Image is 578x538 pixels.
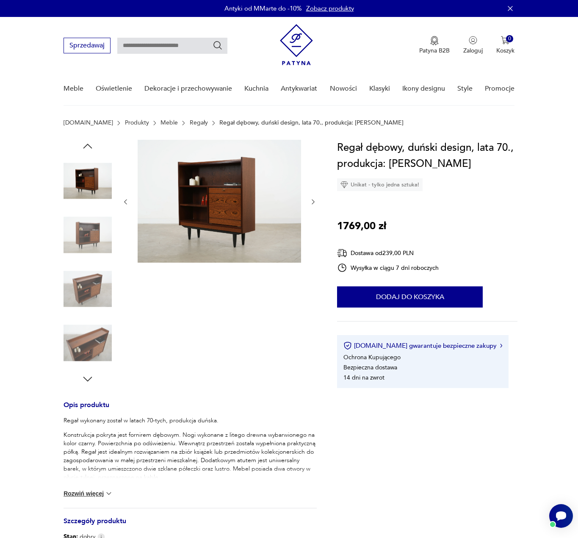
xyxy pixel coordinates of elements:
[457,72,473,105] a: Style
[337,263,439,273] div: Wysyłka w ciągu 7 dni roboczych
[469,36,477,44] img: Ikonka użytkownika
[343,374,384,382] li: 14 dni na zwrot
[337,248,347,258] img: Ikona dostawy
[343,363,397,372] li: Bezpieczna dostawa
[337,178,423,191] div: Unikat - tylko jedna sztuka!
[64,489,113,498] button: Rozwiń więcej
[64,157,112,205] img: Zdjęcie produktu Regał dębowy, duński design, lata 70., produkcja: Dania
[224,4,302,13] p: Antyki od MMarte do -10%
[369,72,390,105] a: Klasyki
[343,341,502,350] button: [DOMAIN_NAME] gwarantuje bezpieczne zakupy
[125,119,149,126] a: Produkty
[190,119,208,126] a: Regały
[64,431,317,482] p: Konstrukcja pokryta jest fornirem dębowym. Nogi wykonane z litego drewna wybarwionego na kolor cz...
[501,36,509,44] img: Ikona koszyka
[144,72,232,105] a: Dekoracje i przechowywanie
[419,36,450,55] a: Ikona medaluPatyna B2B
[96,72,132,105] a: Oświetlenie
[105,489,113,498] img: chevron down
[64,43,111,49] a: Sprzedawaj
[485,72,514,105] a: Promocje
[219,119,404,126] p: Regał dębowy, duński design, lata 70., produkcja: [PERSON_NAME]
[64,38,111,53] button: Sprzedawaj
[343,353,401,361] li: Ochrona Kupującego
[64,416,317,425] p: Regał wykonany został w latach 70-tych, produkcja duńska.
[306,4,354,13] a: Zobacz produkty
[430,36,439,45] img: Ikona medalu
[138,140,301,263] img: Zdjęcie produktu Regał dębowy, duński design, lata 70., produkcja: Dania
[281,72,317,105] a: Antykwariat
[419,36,450,55] button: Patyna B2B
[337,248,439,258] div: Dostawa od 239,00 PLN
[463,47,483,55] p: Zaloguj
[506,35,513,42] div: 0
[160,119,178,126] a: Meble
[496,47,514,55] p: Koszyk
[64,119,113,126] a: [DOMAIN_NAME]
[64,319,112,367] img: Zdjęcie produktu Regał dębowy, duński design, lata 70., produkcja: Dania
[463,36,483,55] button: Zaloguj
[496,36,514,55] button: 0Koszyk
[419,47,450,55] p: Patyna B2B
[343,341,352,350] img: Ikona certyfikatu
[549,504,573,528] iframe: Smartsupp widget button
[64,72,83,105] a: Meble
[213,40,223,50] button: Szukaj
[337,218,386,234] p: 1769,00 zł
[280,24,313,65] img: Patyna - sklep z meblami i dekoracjami vintage
[330,72,357,105] a: Nowości
[402,72,445,105] a: Ikony designu
[337,140,517,172] h1: Regał dębowy, duński design, lata 70., produkcja: [PERSON_NAME]
[340,181,348,189] img: Ikona diamentu
[64,402,317,416] h3: Opis produktu
[244,72,268,105] a: Kuchnia
[500,344,503,348] img: Ikona strzałki w prawo
[64,265,112,313] img: Zdjęcie produktu Regał dębowy, duński design, lata 70., produkcja: Dania
[64,211,112,259] img: Zdjęcie produktu Regał dębowy, duński design, lata 70., produkcja: Dania
[64,519,317,532] h3: Szczegóły produktu
[337,286,483,308] button: Dodaj do koszyka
